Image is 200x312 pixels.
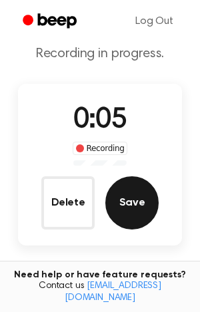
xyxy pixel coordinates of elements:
div: Recording [73,142,128,155]
span: 0:05 [73,106,127,134]
span: Contact us [8,281,192,304]
button: Delete Audio Record [41,176,95,230]
p: Recording in progress. [11,46,189,63]
button: Save Audio Record [105,176,159,230]
a: Log Out [122,5,187,37]
a: [EMAIL_ADDRESS][DOMAIN_NAME] [65,281,161,303]
a: Beep [13,9,89,35]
